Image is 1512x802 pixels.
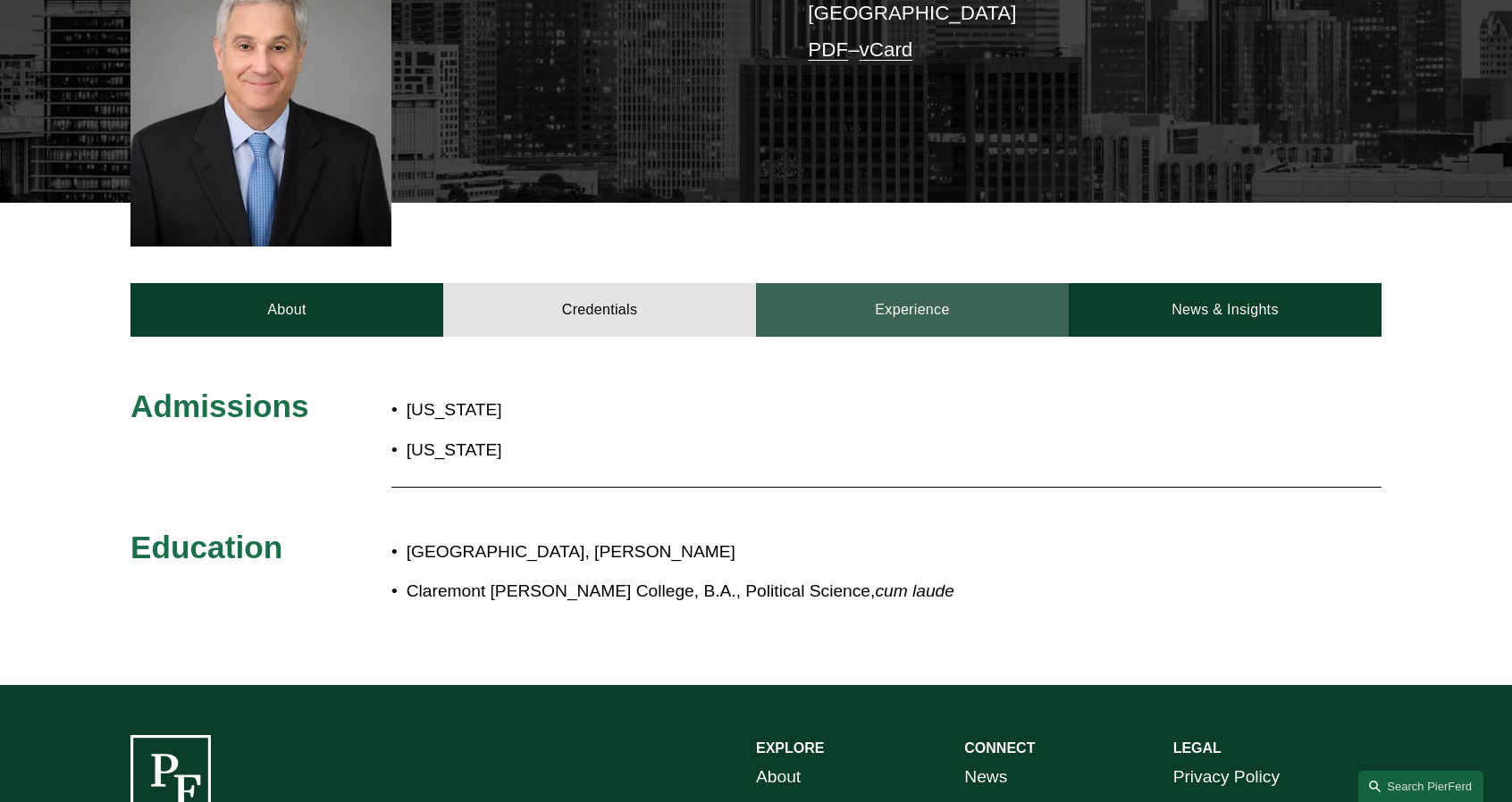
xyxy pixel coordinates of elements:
[130,530,282,564] span: Education
[964,740,1035,756] strong: CONNECT
[407,395,861,426] p: [US_STATE]
[860,38,913,61] a: vCard
[964,762,1007,793] a: News
[1069,283,1382,337] a: News & Insights
[407,537,1225,568] p: [GEOGRAPHIC_DATA], [PERSON_NAME]
[407,435,861,466] p: [US_STATE]
[407,576,1225,607] p: Claremont [PERSON_NAME] College, B.A., Political Science,
[875,581,954,600] em: cum laude
[756,762,801,793] a: About
[756,283,1069,337] a: Experience
[130,388,308,423] span: Admissions
[1358,771,1483,802] a: Search this site
[1173,740,1222,756] strong: LEGAL
[130,283,443,337] a: About
[756,740,824,756] strong: EXPLORE
[808,38,848,61] a: PDF
[1173,762,1280,793] a: Privacy Policy
[443,283,756,337] a: Credentials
